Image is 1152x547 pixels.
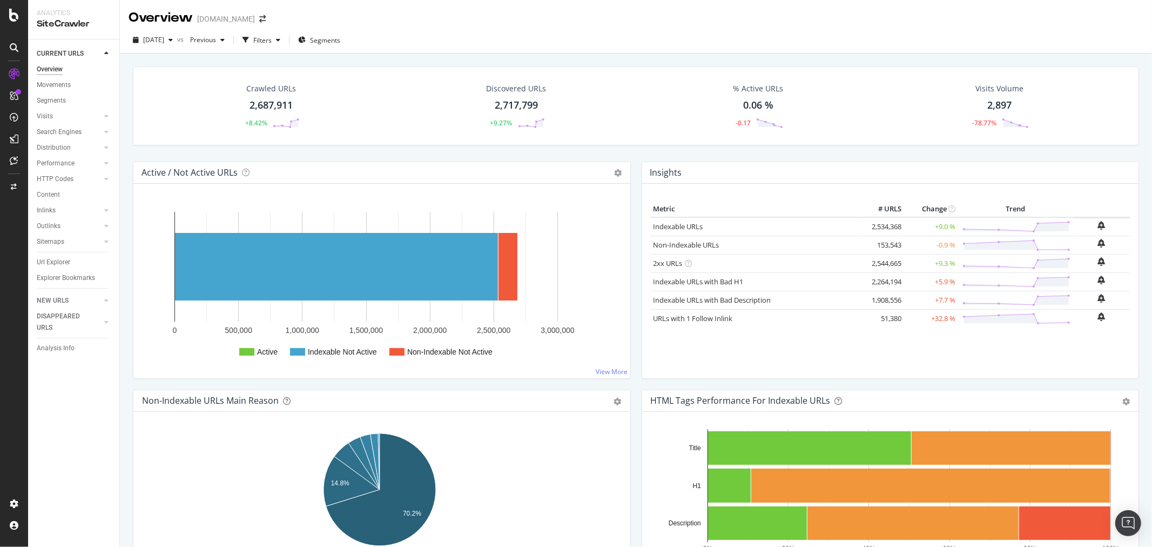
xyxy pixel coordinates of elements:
[904,236,958,254] td: -0.9 %
[37,126,101,138] a: Search Engines
[37,236,101,248] a: Sitemaps
[245,118,267,128] div: +8.42%
[310,36,340,45] span: Segments
[186,31,229,49] button: Previous
[1098,221,1106,230] div: bell-plus
[495,98,538,112] div: 2,717,799
[403,510,421,517] text: 70.2%
[650,165,682,180] h4: Insights
[37,189,60,201] div: Content
[651,201,861,217] th: Metric
[861,236,904,254] td: 153,543
[975,83,1023,94] div: Visits Volume
[286,326,319,335] text: 1,000,000
[177,35,186,44] span: vs
[37,343,112,354] a: Analysis Info
[259,15,266,23] div: arrow-right-arrow-left
[37,221,101,232] a: Outlinks
[37,311,91,333] div: DISAPPEARED URLS
[1115,510,1141,536] div: Open Intercom Messenger
[37,205,101,216] a: Inlinks
[654,313,733,323] a: URLs with 1 Follow Inlink
[250,98,293,112] div: 2,687,911
[37,221,60,232] div: Outlinks
[37,95,112,106] a: Segments
[37,64,63,75] div: Overview
[37,48,101,59] a: CURRENT URLS
[1098,276,1106,284] div: bell-plus
[1098,239,1106,248] div: bell-plus
[37,295,69,306] div: NEW URLS
[129,9,193,27] div: Overview
[987,98,1012,112] div: 2,897
[861,309,904,328] td: 51,380
[692,482,701,490] text: H1
[37,126,82,138] div: Search Engines
[246,83,296,94] div: Crawled URLs
[487,83,547,94] div: Discovered URLs
[37,189,112,201] a: Content
[743,98,773,112] div: 0.06 %
[294,31,345,49] button: Segments
[197,14,255,24] div: [DOMAIN_NAME]
[654,277,744,286] a: Indexable URLs with Bad H1
[37,311,101,333] a: DISAPPEARED URLS
[904,291,958,309] td: +7.7 %
[37,9,111,18] div: Analytics
[37,295,101,306] a: NEW URLS
[142,201,621,370] svg: A chart.
[37,257,112,268] a: Url Explorer
[37,174,101,185] a: HTTP Codes
[733,83,783,94] div: % Active URLs
[904,309,958,328] td: +32.8 %
[37,158,101,169] a: Performance
[668,519,700,527] text: Description
[37,343,75,354] div: Analysis Info
[173,326,177,335] text: 0
[1098,257,1106,266] div: bell-plus
[37,64,112,75] a: Overview
[37,111,101,122] a: Visits
[129,31,177,49] button: [DATE]
[349,326,383,335] text: 1,500,000
[541,326,574,335] text: 3,000,000
[861,291,904,309] td: 1,908,556
[861,217,904,236] td: 2,534,368
[37,272,112,284] a: Explorer Bookmarks
[253,36,272,45] div: Filters
[257,348,278,356] text: Active
[225,326,252,335] text: 500,000
[37,174,73,185] div: HTTP Codes
[1122,398,1130,405] div: gear
[1098,294,1106,303] div: bell-plus
[904,254,958,272] td: +9.3 %
[958,201,1073,217] th: Trend
[904,272,958,291] td: +5.9 %
[689,444,701,452] text: Title
[142,395,279,406] div: Non-Indexable URLs Main Reason
[904,201,958,217] th: Change
[186,35,216,44] span: Previous
[37,95,66,106] div: Segments
[37,79,71,91] div: Movements
[37,272,95,284] div: Explorer Bookmarks
[861,254,904,272] td: 2,544,665
[654,240,719,250] a: Non-Indexable URLs
[972,118,996,128] div: -78.77%
[654,295,771,305] a: Indexable URLs with Bad Description
[37,111,53,122] div: Visits
[413,326,447,335] text: 2,000,000
[37,18,111,30] div: SiteCrawler
[861,272,904,291] td: 2,264,194
[37,142,71,154] div: Distribution
[238,31,285,49] button: Filters
[651,395,831,406] div: HTML Tags Performance for Indexable URLs
[654,222,703,231] a: Indexable URLs
[736,118,751,128] div: -0.17
[615,169,622,177] i: Options
[407,348,493,356] text: Non-Indexable Not Active
[331,479,349,487] text: 14.8%
[142,165,238,180] h4: Active / Not Active URLs
[861,201,904,217] th: # URLS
